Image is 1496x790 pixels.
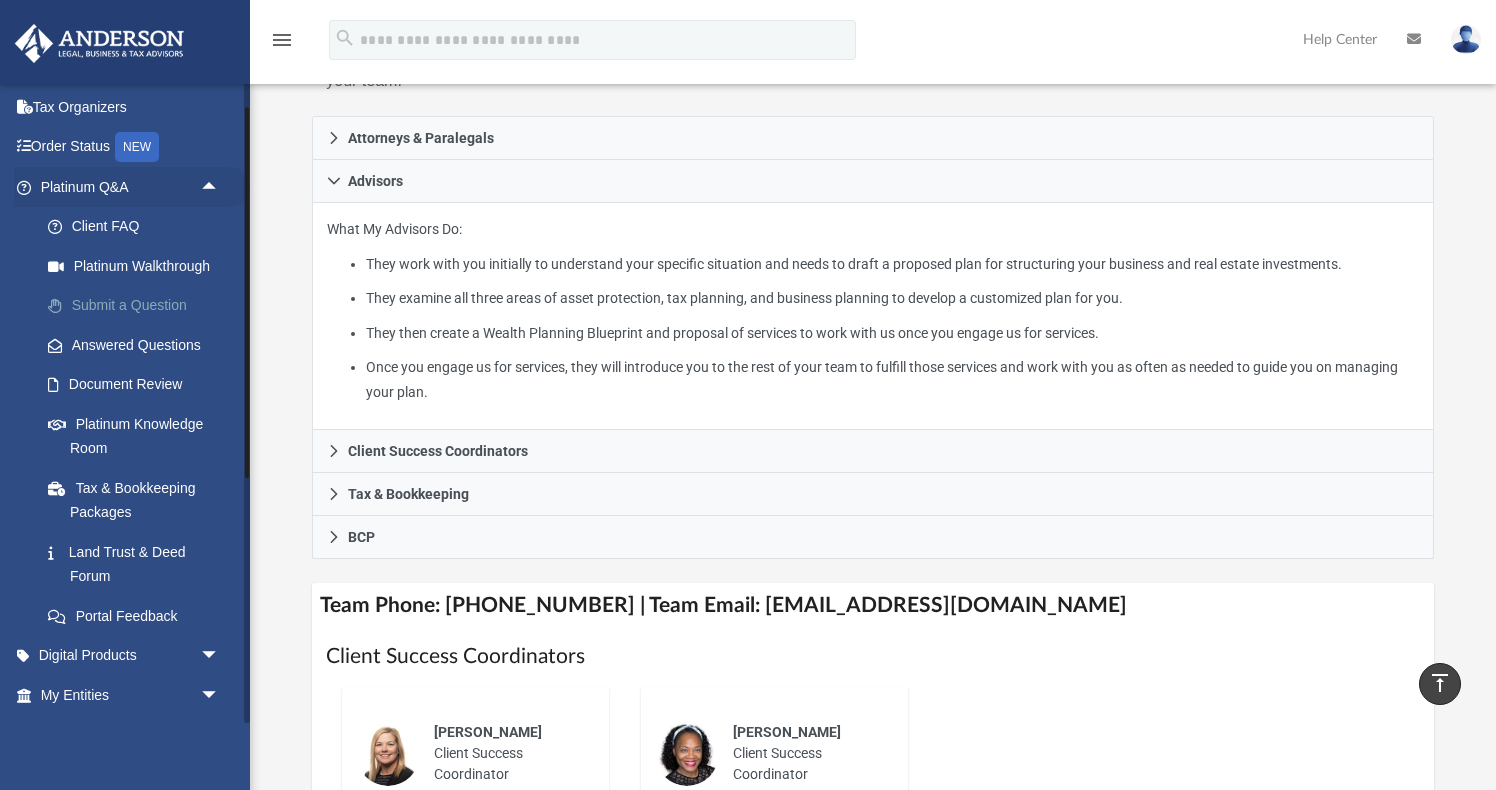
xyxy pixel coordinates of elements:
[366,252,1418,277] li: They work with you initially to understand your specific situation and needs to draft a proposed ...
[327,217,1418,405] p: What My Advisors Do:
[348,174,403,188] span: Advisors
[14,127,250,168] a: Order StatusNEW
[28,596,250,636] a: Portal Feedback
[14,675,250,715] a: My Entitiesarrow_drop_down
[28,286,250,326] a: Submit a Question
[14,87,250,127] a: Tax Organizers
[356,722,420,786] img: thumbnail
[270,28,294,52] i: menu
[200,636,240,677] span: arrow_drop_down
[28,715,250,755] a: Overview
[348,131,494,145] span: Attorneys & Paralegals
[270,38,294,52] a: menu
[28,325,250,365] a: Answered Questions
[366,286,1418,311] li: They examine all three areas of asset protection, tax planning, and business planning to develop ...
[1419,663,1461,705] a: vertical_align_top
[28,468,250,532] a: Tax & Bookkeeping Packages
[200,675,240,716] span: arrow_drop_down
[312,116,1433,160] a: Attorneys & Paralegals
[115,132,159,162] div: NEW
[434,724,542,740] span: [PERSON_NAME]
[733,724,841,740] span: [PERSON_NAME]
[28,365,250,405] a: Document Review
[334,27,356,49] i: search
[28,404,250,468] a: Platinum Knowledge Room
[366,321,1418,346] li: They then create a Wealth Planning Blueprint and proposal of services to work with us once you en...
[14,167,250,207] a: Platinum Q&Aarrow_drop_up
[28,246,250,286] a: Platinum Walkthrough
[312,203,1433,430] div: Advisors
[28,532,250,596] a: Land Trust & Deed Forum
[200,167,240,208] span: arrow_drop_up
[326,642,1419,671] h1: Client Success Coordinators
[348,487,469,501] span: Tax & Bookkeeping
[366,355,1418,404] li: Once you engage us for services, they will introduce you to the rest of your team to fulfill thos...
[14,636,250,676] a: Digital Productsarrow_drop_down
[312,160,1433,203] a: Advisors
[348,530,375,544] span: BCP
[28,207,250,247] a: Client FAQ
[9,24,190,63] img: Anderson Advisors Platinum Portal
[655,722,719,786] img: thumbnail
[312,516,1433,559] a: BCP
[312,583,1433,628] h4: Team Phone: [PHONE_NUMBER] | Team Email: [EMAIL_ADDRESS][DOMAIN_NAME]
[1451,25,1481,54] img: User Pic
[312,430,1433,473] a: Client Success Coordinators
[1428,671,1452,695] i: vertical_align_top
[312,473,1433,516] a: Tax & Bookkeeping
[348,444,528,458] span: Client Success Coordinators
